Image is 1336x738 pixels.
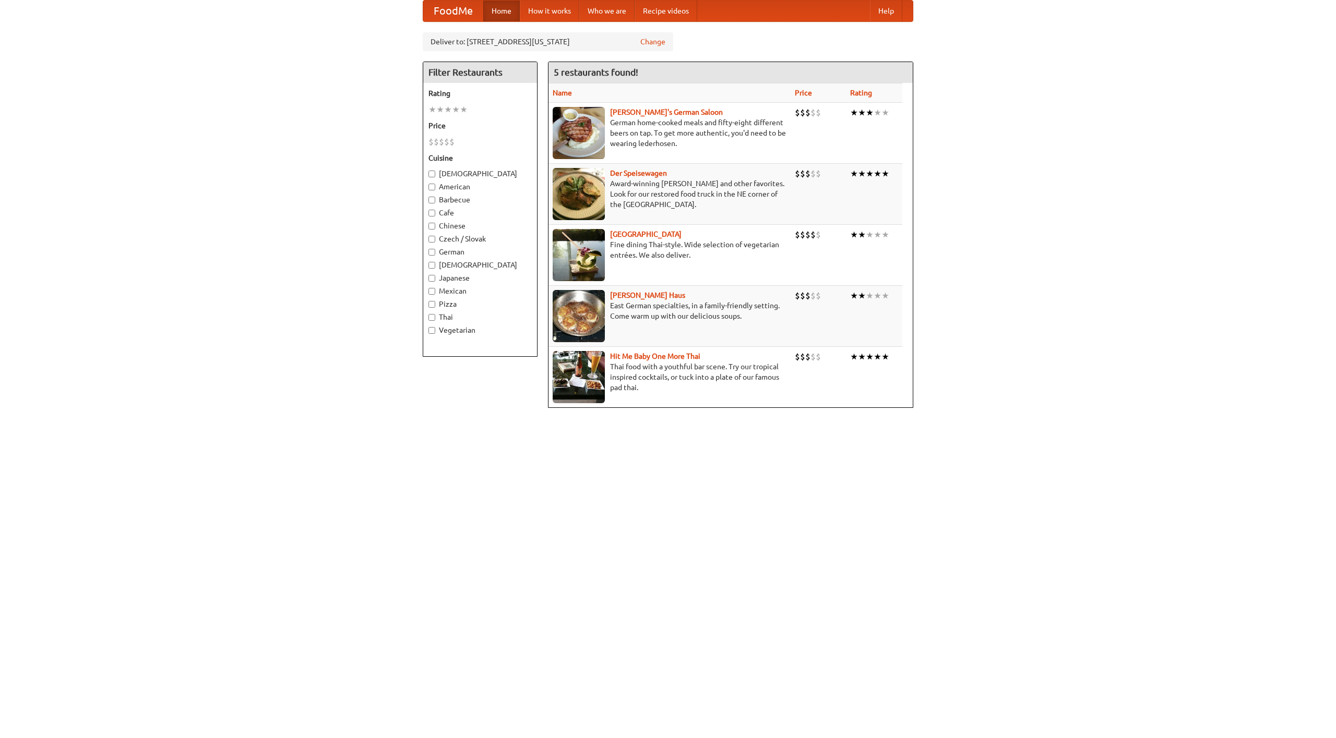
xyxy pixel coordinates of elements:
img: kohlhaus.jpg [553,290,605,342]
li: ★ [428,104,436,115]
label: [DEMOGRAPHIC_DATA] [428,168,532,179]
li: ★ [866,168,874,179]
li: $ [805,290,810,301]
img: babythai.jpg [553,351,605,403]
h5: Rating [428,88,532,99]
a: Who we are [579,1,635,21]
li: $ [810,107,816,118]
li: $ [810,168,816,179]
li: $ [795,168,800,179]
a: Home [483,1,520,21]
label: German [428,247,532,257]
li: ★ [850,229,858,240]
p: Award-winning [PERSON_NAME] and other favorites. Look for our restored food truck in the NE corne... [553,178,786,210]
p: German home-cooked meals and fifty-eight different beers on tap. To get more authentic, you'd nee... [553,117,786,149]
li: $ [795,229,800,240]
li: ★ [874,107,881,118]
input: Pizza [428,301,435,308]
li: ★ [874,290,881,301]
li: ★ [858,290,866,301]
li: $ [810,229,816,240]
li: $ [800,107,805,118]
li: $ [816,351,821,362]
li: $ [810,351,816,362]
li: ★ [444,104,452,115]
li: ★ [858,351,866,362]
label: Barbecue [428,195,532,205]
li: ★ [881,107,889,118]
li: ★ [850,351,858,362]
label: Thai [428,312,532,322]
li: $ [449,136,455,148]
li: $ [816,290,821,301]
a: FoodMe [423,1,483,21]
li: ★ [858,107,866,118]
input: Mexican [428,288,435,295]
a: Der Speisewagen [610,169,667,177]
img: speisewagen.jpg [553,168,605,220]
li: $ [805,351,810,362]
li: $ [805,229,810,240]
input: [DEMOGRAPHIC_DATA] [428,262,435,269]
div: Deliver to: [STREET_ADDRESS][US_STATE] [423,32,673,51]
li: $ [800,229,805,240]
li: $ [795,107,800,118]
li: ★ [866,290,874,301]
label: Cafe [428,208,532,218]
li: $ [816,107,821,118]
li: $ [800,168,805,179]
p: Fine dining Thai-style. Wide selection of vegetarian entrées. We also deliver. [553,239,786,260]
li: ★ [874,351,881,362]
a: [PERSON_NAME]'s German Saloon [610,108,723,116]
input: Cafe [428,210,435,216]
li: ★ [881,351,889,362]
img: satay.jpg [553,229,605,281]
li: $ [816,168,821,179]
li: ★ [858,168,866,179]
input: American [428,184,435,190]
li: ★ [452,104,460,115]
li: ★ [850,290,858,301]
li: $ [805,107,810,118]
input: [DEMOGRAPHIC_DATA] [428,171,435,177]
a: Rating [850,89,872,97]
label: Japanese [428,273,532,283]
li: $ [810,290,816,301]
h5: Cuisine [428,153,532,163]
li: ★ [881,290,889,301]
input: Thai [428,314,435,321]
ng-pluralize: 5 restaurants found! [554,67,638,77]
input: Japanese [428,275,435,282]
li: ★ [858,229,866,240]
a: Help [870,1,902,21]
li: ★ [850,168,858,179]
input: German [428,249,435,256]
li: $ [795,290,800,301]
label: Chinese [428,221,532,231]
li: ★ [874,229,881,240]
li: $ [800,290,805,301]
input: Vegetarian [428,327,435,334]
a: How it works [520,1,579,21]
li: ★ [436,104,444,115]
label: Vegetarian [428,325,532,335]
li: ★ [881,168,889,179]
input: Czech / Slovak [428,236,435,243]
li: $ [800,351,805,362]
li: $ [816,229,821,240]
a: Hit Me Baby One More Thai [610,352,700,360]
input: Barbecue [428,197,435,203]
a: [GEOGRAPHIC_DATA] [610,230,682,238]
label: Pizza [428,299,532,309]
a: Name [553,89,572,97]
li: $ [434,136,439,148]
input: Chinese [428,223,435,229]
li: ★ [866,107,874,118]
a: Recipe videos [635,1,697,21]
h4: Filter Restaurants [423,62,537,83]
li: ★ [850,107,858,118]
li: $ [428,136,434,148]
